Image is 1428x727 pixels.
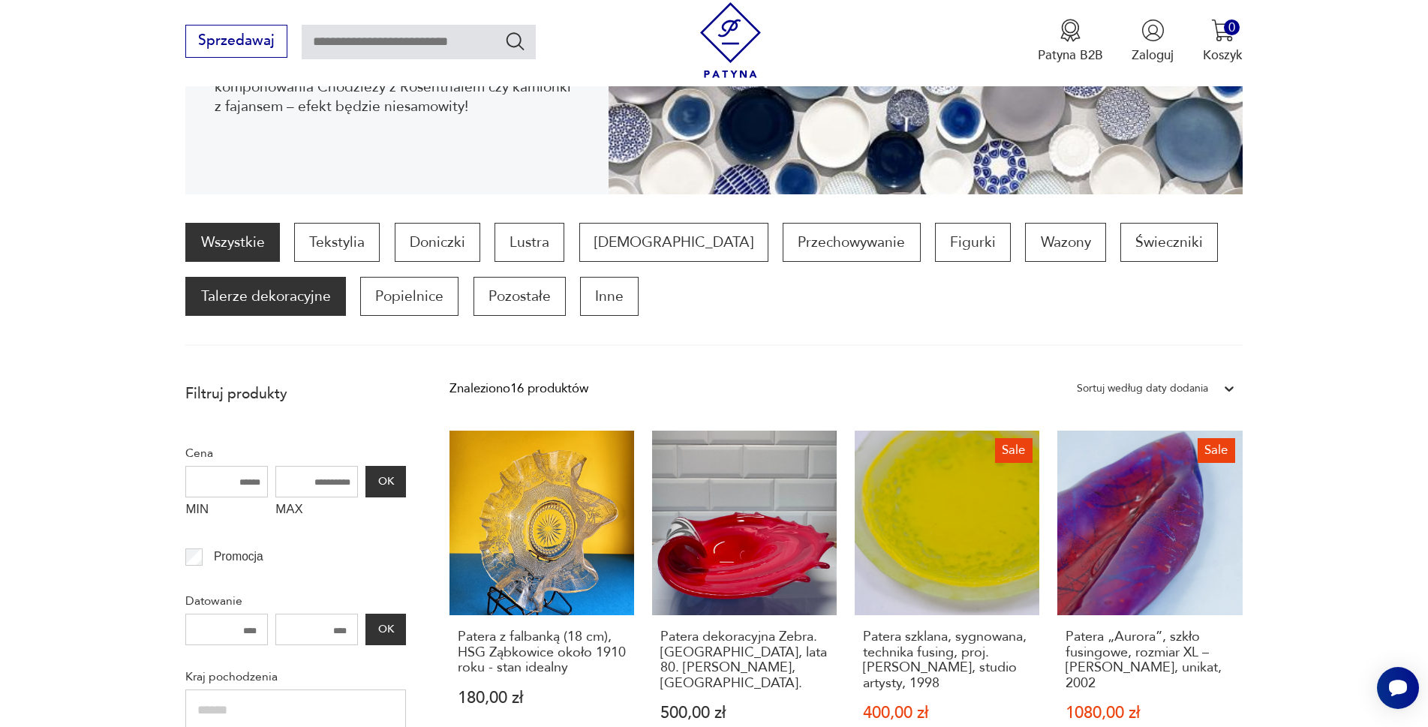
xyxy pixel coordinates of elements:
[1066,629,1234,691] h3: Patera „Aurora”, szkło fusingowe, rozmiar XL – [PERSON_NAME], unikat, 2002
[495,223,564,262] a: Lustra
[185,277,345,316] a: Talerze dekoracyjne
[504,30,526,52] button: Szukaj
[1038,19,1103,64] a: Ikona medaluPatyna B2B
[1038,47,1103,64] p: Patyna B2B
[395,223,480,262] a: Doniczki
[185,443,406,463] p: Cena
[185,25,287,58] button: Sprzedawaj
[693,2,768,78] img: Patyna - sklep z meblami i dekoracjami vintage
[660,629,829,691] h3: Patera dekoracyjna Zebra. [GEOGRAPHIC_DATA], lata 80. [PERSON_NAME], [GEOGRAPHIC_DATA].
[214,547,263,566] p: Promocja
[863,705,1032,721] p: 400,00 zł
[449,379,588,398] div: Znaleziono 16 produktów
[1377,667,1419,709] iframe: Smartsupp widget button
[365,614,406,645] button: OK
[1203,47,1243,64] p: Koszyk
[185,36,287,48] a: Sprzedawaj
[1224,20,1240,35] div: 0
[863,629,1032,691] h3: Patera szklana, sygnowana, technika fusing, proj. [PERSON_NAME], studio artysty, 1998
[1066,705,1234,721] p: 1080,00 zł
[1141,19,1165,42] img: Ikonka użytkownika
[579,223,768,262] a: [DEMOGRAPHIC_DATA]
[294,223,380,262] a: Tekstylia
[1132,47,1174,64] p: Zaloguj
[1077,379,1208,398] div: Sortuj według daty dodania
[783,223,920,262] a: Przechowywanie
[660,705,829,721] p: 500,00 zł
[185,497,268,526] label: MIN
[1025,223,1105,262] a: Wazony
[1038,19,1103,64] button: Patyna B2B
[473,277,566,316] a: Pozostałe
[458,690,627,706] p: 180,00 zł
[185,591,406,611] p: Datowanie
[935,223,1011,262] a: Figurki
[360,277,458,316] a: Popielnice
[365,466,406,497] button: OK
[185,384,406,404] p: Filtruj produkty
[458,629,627,675] h3: Patera z falbanką (18 cm), HSG Ząbkowice około 1910 roku - stan idealny
[185,667,406,686] p: Kraj pochodzenia
[1059,19,1082,42] img: Ikona medalu
[580,277,639,316] a: Inne
[1132,19,1174,64] button: Zaloguj
[275,497,358,526] label: MAX
[185,223,279,262] a: Wszystkie
[1211,19,1234,42] img: Ikona koszyka
[1203,19,1243,64] button: 0Koszyk
[1120,223,1218,262] a: Świeczniki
